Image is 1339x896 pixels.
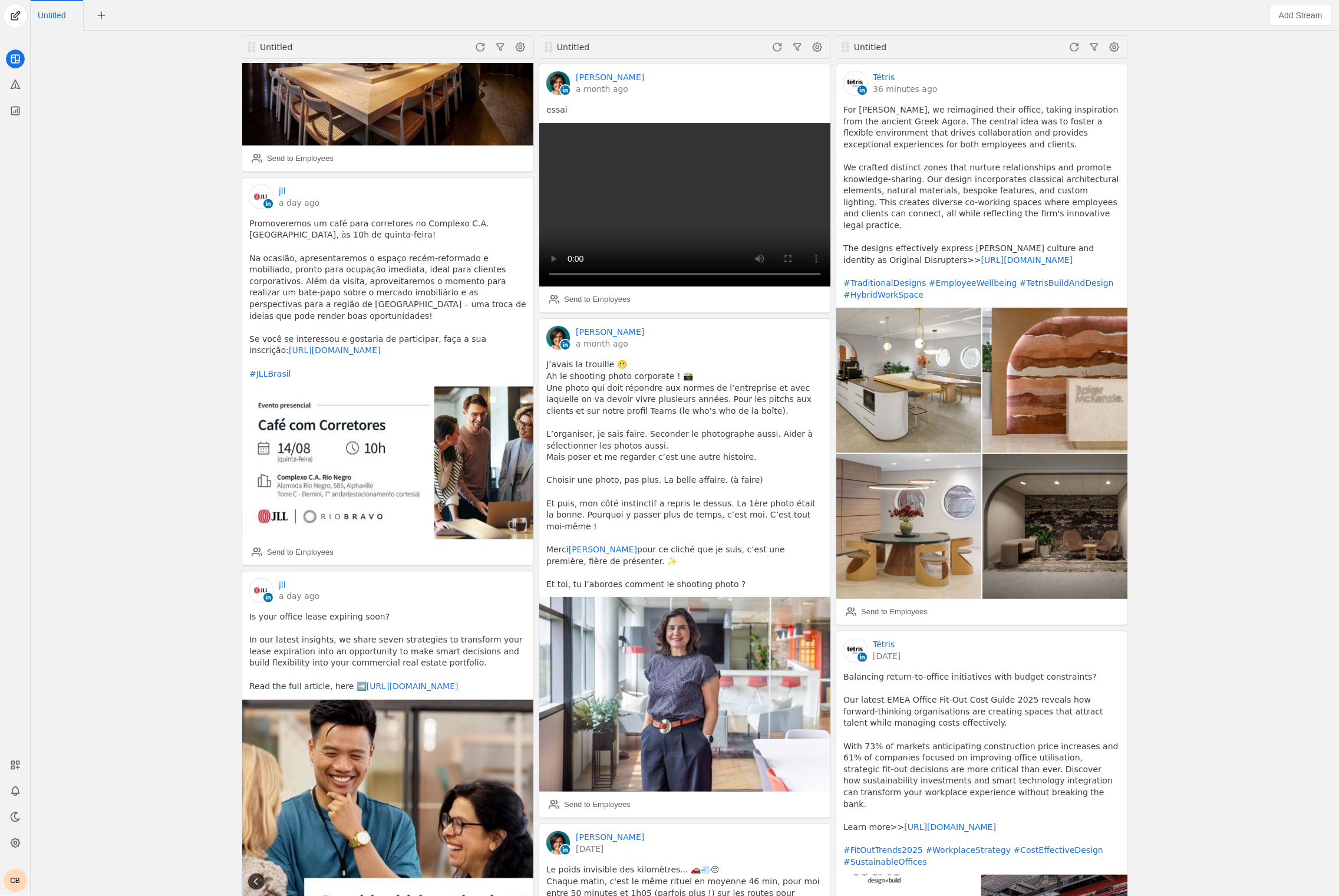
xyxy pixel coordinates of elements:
[576,843,644,855] a: [DATE]
[861,606,928,618] div: Send to Employees
[249,579,273,602] img: cache
[843,104,1120,301] pre: For [PERSON_NAME], we reimagined their office, taking inspiration from the ancient Greek Agora. T...
[576,338,644,350] a: a month ago
[982,454,1127,599] img: undefined
[260,41,400,53] div: Untitled
[854,41,994,53] div: Untitled
[91,10,112,19] app-icon-button: New Tab
[904,822,996,832] a: [URL][DOMAIN_NAME]
[843,671,1120,868] pre: Balancing return-to-office initiatives with budget constraints? Our latest EMEA Office Fit-Out Co...
[576,831,644,843] a: [PERSON_NAME]
[544,290,635,309] button: Send to Employees
[843,857,927,867] a: #SustainableOffices
[267,153,334,164] div: Send to Employees
[843,638,867,662] img: cache
[564,294,631,305] div: Send to Employees
[929,278,1017,288] a: #EmployeeWellbeing
[249,612,526,693] pre: Is your office lease expiring soon? In our latest insights, we share seven strategies to transfor...
[539,597,830,792] img: undefined
[546,831,570,855] img: cache
[249,369,291,378] a: #JLLBrasil
[367,682,459,691] a: [URL][DOMAIN_NAME]
[843,290,924,299] a: #HybridWorkSpace
[546,71,570,95] img: cache
[1269,5,1332,26] button: Add Stream
[546,359,823,590] pre: J’avais la trouille 😬 Ah le shooting photo corporate ! 📸 Une photo qui doit répondre aux normes d...
[289,345,381,355] a: [URL][DOMAIN_NAME]
[576,71,644,83] a: [PERSON_NAME]
[576,83,644,95] a: a month ago
[1014,845,1103,855] a: #CostEffectiveDesign
[982,308,1127,453] img: undefined
[279,579,286,591] a: jll
[564,799,631,811] div: Send to Employees
[981,255,1073,265] a: [URL][DOMAIN_NAME]
[546,104,823,116] pre: essai
[546,326,570,350] img: cache
[4,869,27,892] button: CB
[836,454,981,599] img: undefined
[843,71,867,95] img: cache
[873,650,901,662] a: [DATE]
[1279,9,1322,21] span: Add Stream
[249,185,273,209] img: cache
[843,278,926,288] a: #TraditionalDesigns
[249,218,526,380] pre: Promoveremos um café para corretores no Complexo C.A. [GEOGRAPHIC_DATA], às 10h de quinta-feira! ...
[873,83,937,95] a: 36 minutes ago
[557,41,697,53] div: Untitled
[1020,278,1114,288] a: #TetrisBuildAndDesign
[247,543,338,562] button: Send to Employees
[873,638,895,650] a: Tétris
[544,795,635,814] button: Send to Employees
[569,545,637,554] a: [PERSON_NAME]
[836,308,981,453] img: undefined
[279,591,319,602] a: a day ago
[841,602,932,621] button: Send to Employees
[247,149,338,168] button: Send to Employees
[279,185,286,197] a: jll
[843,845,923,855] a: #FitOutTrends2025
[242,387,533,539] img: undefined
[267,546,334,558] div: Send to Employees
[38,11,65,19] span: Click to edit name
[925,845,1011,855] a: #WorkplaceStrategy
[279,197,319,209] a: a day ago
[576,326,644,338] a: [PERSON_NAME]
[873,71,895,83] a: Tétris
